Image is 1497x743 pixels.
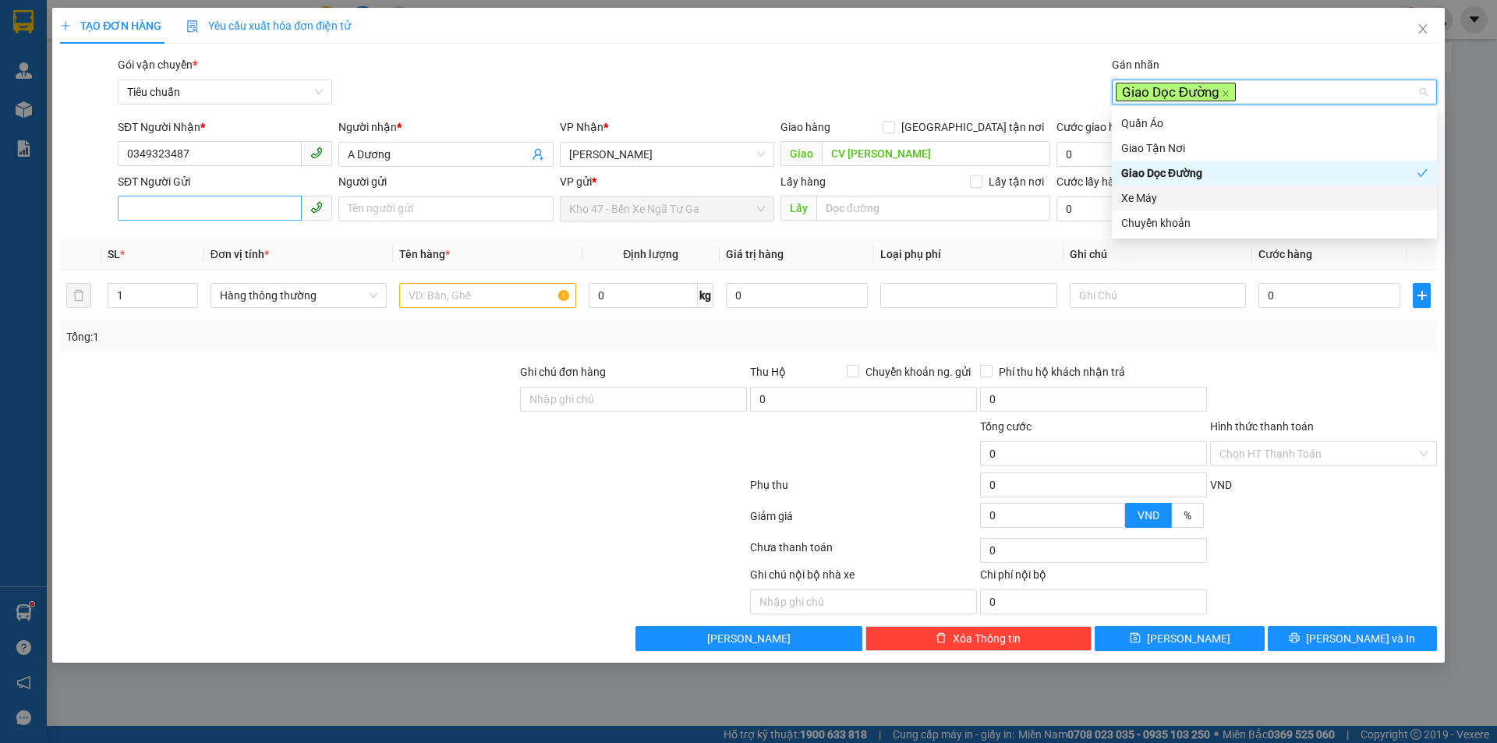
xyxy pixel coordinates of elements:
div: Giảm giá [748,508,979,535]
input: Ghi Chú [1070,283,1246,308]
span: Gói vận chuyển [118,58,197,71]
span: phone [310,201,323,214]
span: Giao [780,141,822,166]
div: Chưa thanh toán [748,539,979,566]
span: Lấy tận nơi [982,173,1050,190]
div: Giao Tận Nơi [1121,140,1428,157]
button: delete [66,283,91,308]
div: Giao Dọc Đường [1121,165,1417,182]
span: 19:20:18 [DATE] [85,90,176,104]
span: check [1417,168,1428,179]
span: phone [310,147,323,159]
input: Dọc đường [822,141,1050,166]
span: Gửi: [71,9,260,42]
span: Giá trị hàng [726,248,784,260]
label: Gán nhãn [1112,58,1159,71]
span: Giao hàng [780,121,830,133]
span: 46138_mykhanhtb.tienoanh - In: [71,76,237,104]
div: Xe Máy [1121,189,1428,207]
div: Quần Áo [1121,115,1428,132]
div: Ghi chú nội bộ nhà xe [750,566,977,589]
input: Nhập ghi chú [750,589,977,614]
span: Định lượng [623,248,678,260]
button: save[PERSON_NAME] [1095,626,1264,651]
div: VP gửi [560,173,774,190]
span: Hai Bà Trưng [9,113,233,198]
span: Đơn vị tính [211,248,269,260]
div: Người nhận [338,119,553,136]
span: [GEOGRAPHIC_DATA] tận nơi [895,119,1050,136]
span: Kho 47 - Bến Xe Ngã Tư Ga [71,9,260,42]
span: C THẮM - 0968664055 [71,46,200,59]
input: 0 [726,283,868,308]
span: Giao Dọc Đường [1116,83,1236,101]
span: SL [108,248,120,260]
span: TẠO ĐƠN HÀNG [60,19,161,32]
div: Chuyển khoản [1121,214,1428,232]
span: Tiêu chuẩn [127,80,323,104]
label: Cước giao hàng [1056,121,1134,133]
label: Hình thức thanh toán [1210,420,1314,433]
label: Ghi chú đơn hàng [520,366,606,378]
input: Ghi chú đơn hàng [520,387,747,412]
span: kg [698,283,713,308]
span: save [1130,632,1141,645]
div: Chuyển khoản [1112,211,1437,235]
div: Người gửi [338,173,553,190]
div: Giao Tận Nơi [1112,136,1437,161]
span: plus [60,20,71,31]
button: printer[PERSON_NAME] và In [1268,626,1437,651]
span: Phí thu hộ khách nhận trả [993,363,1131,380]
input: Dọc đường [816,196,1050,221]
span: Chuyển khoản ng. gửi [859,363,977,380]
span: delete [936,632,947,645]
span: Cước hàng [1258,248,1312,260]
span: Cư Kuin [569,143,765,166]
th: Ghi chú [1063,239,1252,270]
input: Gán nhãn [1238,83,1241,101]
button: [PERSON_NAME] [635,626,862,651]
span: Xóa Thông tin [953,630,1021,647]
div: Phụ thu [748,476,979,504]
span: user-add [532,148,544,161]
span: close [1222,90,1230,97]
span: Lấy [780,196,816,221]
button: plus [1413,283,1430,308]
span: BXNTG1308250020 - [71,62,237,104]
span: close [1417,23,1429,35]
div: Giao Dọc Đường [1112,161,1437,186]
strong: Nhận: [9,113,233,198]
span: % [1184,509,1191,522]
th: Loại phụ phí [874,239,1063,270]
label: Cước lấy hàng [1056,175,1127,188]
span: Yêu cầu xuất hóa đơn điện tử [186,19,351,32]
span: VND [1210,479,1232,491]
div: SĐT Người Nhận [118,119,332,136]
span: Lấy hàng [780,175,826,188]
span: Tổng cước [980,420,1032,433]
span: VP Nhận [560,121,603,133]
span: plus [1414,289,1429,302]
span: VND [1138,509,1159,522]
span: [PERSON_NAME] [707,630,791,647]
div: Xe Máy [1112,186,1437,211]
img: icon [186,20,199,33]
div: Quần Áo [1112,111,1437,136]
input: Cước lấy hàng [1056,196,1216,221]
div: SĐT Người Gửi [118,173,332,190]
span: Kho 47 - Bến Xe Ngã Tư Ga [569,197,765,221]
span: [PERSON_NAME] [1147,630,1230,647]
button: deleteXóa Thông tin [865,626,1092,651]
span: [PERSON_NAME] và In [1306,630,1415,647]
input: Cước giao hàng [1056,142,1216,167]
div: Chi phí nội bộ [980,566,1207,589]
span: Hàng thông thường [220,284,377,307]
div: Tổng: 1 [66,328,578,345]
button: Close [1401,8,1445,51]
input: VD: Bàn, Ghế [399,283,575,308]
span: Thu Hộ [750,366,786,378]
span: Tên hàng [399,248,450,260]
span: printer [1289,632,1300,645]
